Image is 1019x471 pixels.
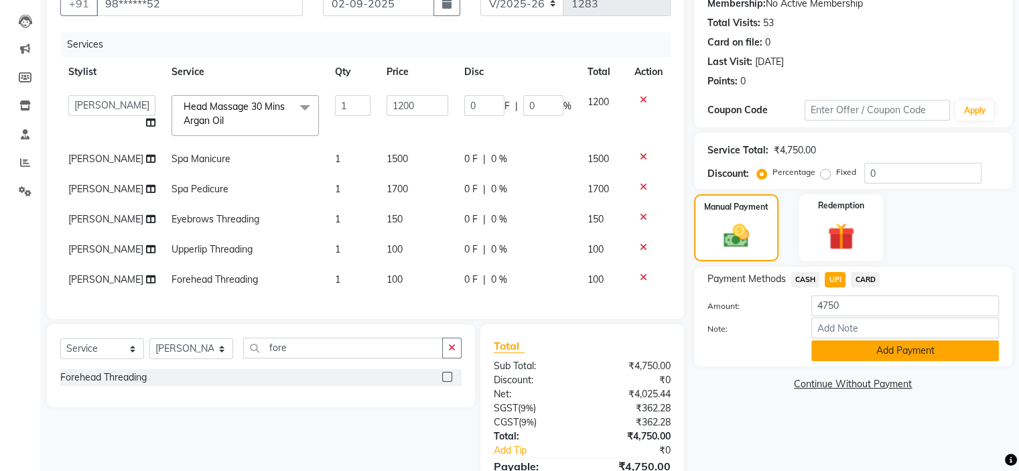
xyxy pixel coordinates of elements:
th: Total [580,57,626,87]
span: 100 [588,243,604,255]
span: 1700 [588,183,609,195]
th: Qty [327,57,379,87]
div: ( ) [484,415,582,429]
label: Manual Payment [704,201,768,213]
div: ₹4,750.00 [582,359,681,373]
span: SGST [494,402,518,414]
div: ₹0 [582,373,681,387]
span: 1 [335,213,340,225]
div: Coupon Code [707,103,805,117]
div: 0 [740,74,746,88]
div: Discount: [707,167,749,181]
span: [PERSON_NAME] [68,273,143,285]
label: Note: [697,323,801,335]
span: [PERSON_NAME] [68,213,143,225]
div: 0 [765,36,770,50]
span: 9% [521,403,533,413]
span: 0 % [491,182,507,196]
span: 1 [335,243,340,255]
span: Total [494,339,525,353]
span: [PERSON_NAME] [68,183,143,195]
span: Spa Manicure [172,153,230,165]
img: _cash.svg [716,221,757,251]
th: Service [163,57,327,87]
span: | [483,273,486,287]
a: x [224,115,230,127]
span: % [563,99,571,113]
span: 1200 [588,96,609,108]
span: 100 [387,273,403,285]
input: Amount [811,295,999,316]
span: Payment Methods [707,272,786,286]
label: Redemption [818,200,864,212]
span: [PERSON_NAME] [68,243,143,255]
div: Discount: [484,373,582,387]
div: Service Total: [707,143,768,157]
span: [PERSON_NAME] [68,153,143,165]
div: Points: [707,74,738,88]
span: Spa Pedicure [172,183,228,195]
span: | [483,212,486,226]
span: 0 % [491,152,507,166]
a: Add Tip [484,444,598,458]
th: Stylist [60,57,163,87]
span: UPI [825,272,845,287]
div: 53 [763,16,774,30]
th: Action [626,57,671,87]
span: CASH [791,272,820,287]
img: _gift.svg [819,220,863,253]
span: 1 [335,183,340,195]
button: Apply [955,100,994,121]
input: Search or Scan [243,338,443,358]
span: 0 % [491,212,507,226]
span: F [504,99,510,113]
span: | [515,99,518,113]
div: Sub Total: [484,359,582,373]
div: Last Visit: [707,55,752,69]
th: Price [379,57,456,87]
a: Continue Without Payment [697,377,1010,391]
span: CGST [494,416,519,428]
span: 100 [387,243,403,255]
th: Disc [456,57,580,87]
span: 100 [588,273,604,285]
div: Forehead Threading [60,371,147,385]
span: 0 F [464,212,478,226]
span: 0 F [464,243,478,257]
div: Card on file: [707,36,762,50]
div: [DATE] [755,55,784,69]
span: Forehead Threading [172,273,258,285]
div: Total Visits: [707,16,760,30]
span: 1500 [588,153,609,165]
div: ₹0 [598,444,680,458]
span: 0 F [464,152,478,166]
span: Upperlip Threading [172,243,253,255]
span: 0 % [491,273,507,287]
div: Net: [484,387,582,401]
span: 1500 [387,153,408,165]
label: Fixed [836,166,856,178]
input: Add Note [811,318,999,338]
button: Add Payment [811,340,999,361]
div: ₹4,750.00 [774,143,816,157]
span: 9% [521,417,534,427]
span: 150 [387,213,403,225]
span: 1 [335,273,340,285]
label: Amount: [697,300,801,312]
span: Eyebrows Threading [172,213,259,225]
span: | [483,182,486,196]
span: CARD [851,272,880,287]
input: Enter Offer / Coupon Code [805,100,951,121]
div: ₹4,750.00 [582,429,681,444]
label: Percentage [772,166,815,178]
span: 1700 [387,183,408,195]
div: Services [62,32,681,57]
div: ₹362.28 [582,401,681,415]
span: 0 F [464,182,478,196]
span: 1 [335,153,340,165]
span: | [483,152,486,166]
div: ( ) [484,401,582,415]
span: 0 F [464,273,478,287]
span: 0 % [491,243,507,257]
div: ₹4,025.44 [582,387,681,401]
